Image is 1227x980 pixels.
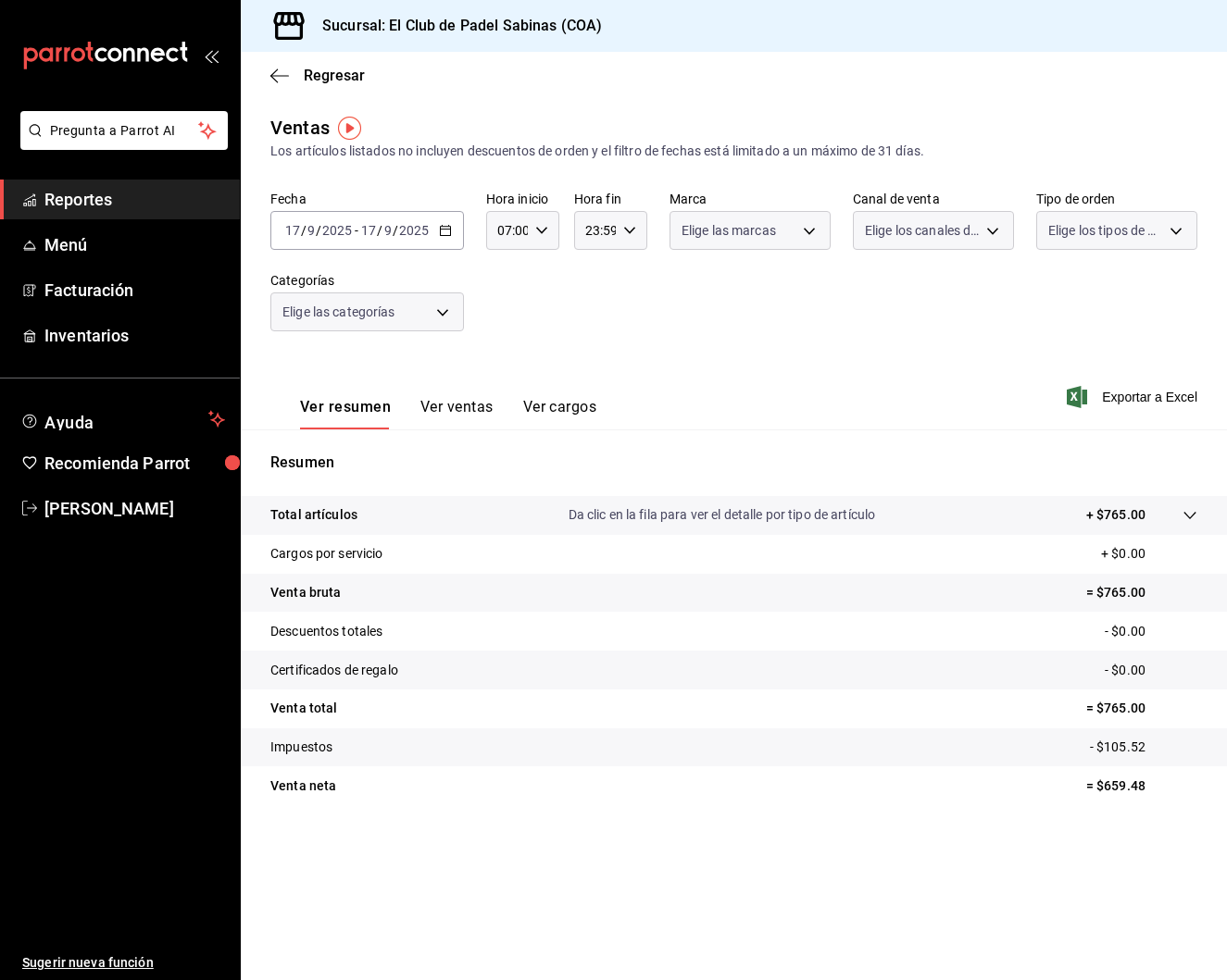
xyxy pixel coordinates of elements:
[270,622,382,641] p: Descuentos totales
[865,221,980,240] span: Elige los canales de venta
[486,192,559,205] label: Hora inicio
[44,323,225,348] span: Inventarios
[270,583,341,602] p: Venta bruta
[270,274,464,287] label: Categorías
[13,134,228,154] a: Pregunta a Parrot AI
[270,452,1197,474] p: Resumen
[377,223,382,238] span: /
[301,223,307,238] span: /
[1086,699,1197,718] p: = $765.00
[300,398,596,429] div: navigation tabs
[1036,192,1197,205] label: Tipo de orden
[20,111,228,150] button: Pregunta a Parrot AI
[307,223,316,238] input: --
[383,223,393,238] input: --
[22,953,225,973] span: Sugerir nueva función
[1086,505,1146,525] p: + $765.00
[270,544,383,564] p: Cargos por servicio
[304,67,365,84] span: Regresar
[360,223,377,238] input: --
[44,496,225,521] span: [PERSON_NAME]
[284,223,301,238] input: --
[316,223,321,238] span: /
[1048,221,1163,240] span: Elige los tipos de orden
[50,121,199,141] span: Pregunta a Parrot AI
[1105,622,1197,641] p: - $0.00
[270,114,330,142] div: Ventas
[1086,776,1197,796] p: = $659.48
[853,192,1014,205] label: Canal de venta
[1101,544,1197,564] p: + $0.00
[1086,583,1197,602] p: = $765.00
[321,223,353,238] input: ----
[204,48,219,63] button: open_drawer_menu
[282,303,395,321] span: Elige las categorías
[270,142,1197,161] div: Los artículos listados no incluyen descuentos de orden y el filtro de fechas está limitado a un m...
[270,505,357,525] p: Total artículos
[393,223,398,238] span: /
[270,67,365,84] button: Regresar
[300,398,391,429] button: Ver resumen
[44,232,225,257] span: Menú
[44,278,225,303] span: Facturación
[44,187,225,212] span: Reportes
[338,117,361,140] img: Tooltip marker
[682,221,776,240] span: Elige las marcas
[1070,386,1197,408] button: Exportar a Excel
[574,192,647,205] label: Hora fin
[44,451,225,476] span: Recomienda Parrot
[307,15,602,37] h3: Sucursal: El Club de Padel Sabinas (COA)
[398,223,430,238] input: ----
[1090,738,1197,757] p: - $105.52
[270,661,398,680] p: Certificados de regalo
[44,408,201,430] span: Ayuda
[670,192,831,205] label: Marca
[355,223,358,238] span: -
[1105,661,1197,680] p: - $0.00
[270,738,332,757] p: Impuestos
[270,699,337,718] p: Venta total
[420,398,494,429] button: Ver ventas
[569,505,876,525] p: Da clic en la fila para ver el detalle por tipo de artículo
[270,776,336,796] p: Venta neta
[523,398,597,429] button: Ver cargos
[270,192,464,205] label: Fecha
